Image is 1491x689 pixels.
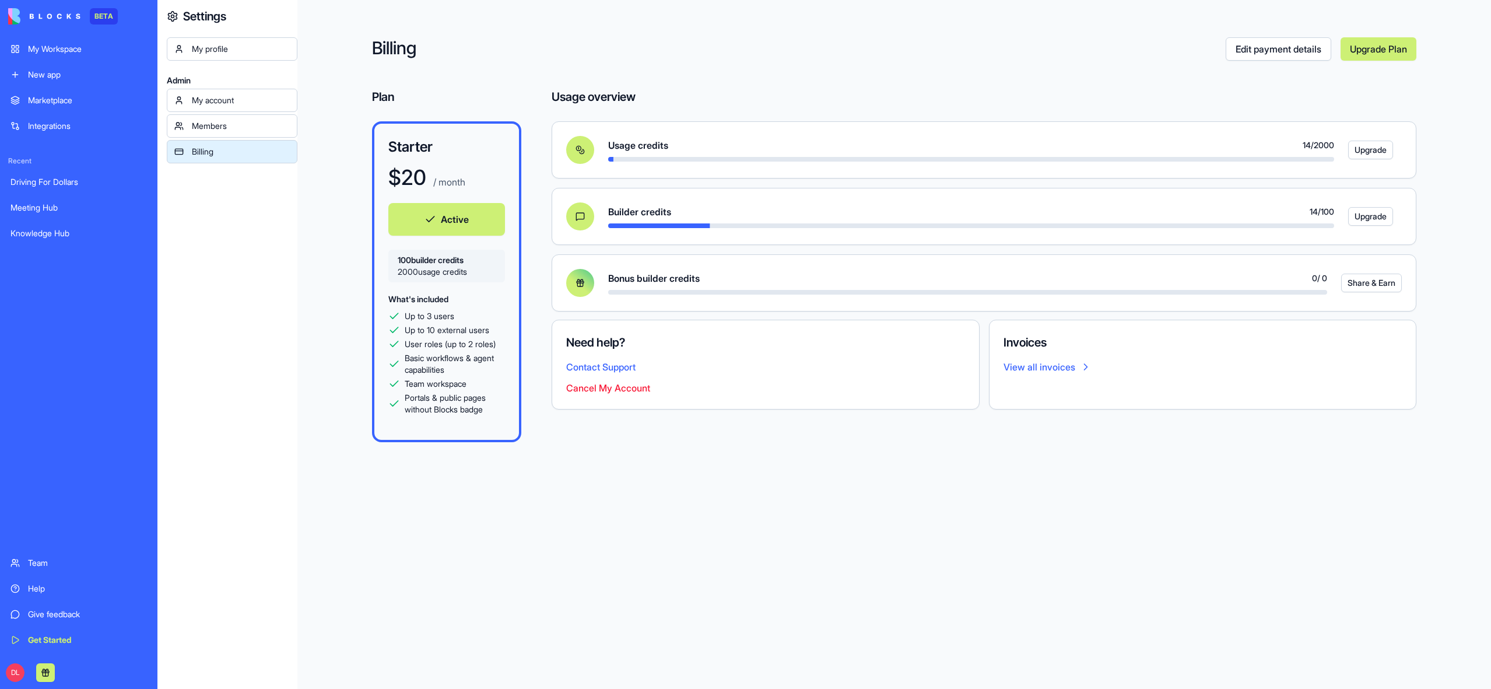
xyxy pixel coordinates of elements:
[405,352,505,376] span: Basic workflows & agent capabilities
[192,120,290,132] div: Members
[372,121,521,442] a: Starter$20 / monthActive100builder credits2000usage creditsWhat's includedUp to 3 usersUp to 10 e...
[431,175,465,189] p: / month
[1310,206,1334,218] span: 14 / 100
[1004,334,1402,351] h4: Invoices
[1348,207,1388,226] a: Upgrade
[398,254,496,266] span: 100 builder credits
[3,196,154,219] a: Meeting Hub
[3,551,154,575] a: Team
[1303,139,1334,151] span: 14 / 2000
[608,205,671,219] span: Builder credits
[28,120,147,132] div: Integrations
[405,310,454,322] span: Up to 3 users
[405,324,489,336] span: Up to 10 external users
[552,89,636,105] h4: Usage overview
[405,378,466,390] span: Team workspace
[1348,141,1393,159] button: Upgrade
[90,8,118,25] div: BETA
[167,37,297,61] a: My profile
[3,89,154,112] a: Marketplace
[398,266,496,278] span: 2000 usage credits
[3,603,154,626] a: Give feedback
[388,294,448,304] span: What's included
[372,37,1226,61] h2: Billing
[1348,141,1388,159] a: Upgrade
[192,146,290,158] div: Billing
[388,203,505,236] button: Active
[10,228,147,239] div: Knowledge Hub
[1348,207,1393,226] button: Upgrade
[566,334,965,351] h4: Need help?
[566,381,650,395] button: Cancel My Account
[405,392,505,415] span: Portals & public pages without Blocks badge
[192,43,290,55] div: My profile
[3,156,154,166] span: Recent
[372,89,521,105] h4: Plan
[28,608,147,620] div: Give feedback
[8,8,80,25] img: logo
[10,176,147,188] div: Driving For Dollars
[167,89,297,112] a: My account
[3,628,154,652] a: Get Started
[28,69,147,81] div: New app
[8,8,118,25] a: BETA
[3,63,154,86] a: New app
[405,338,496,350] span: User roles (up to 2 roles)
[566,360,636,374] button: Contact Support
[3,577,154,600] a: Help
[10,202,147,214] div: Meeting Hub
[1226,37,1331,61] a: Edit payment details
[3,114,154,138] a: Integrations
[3,37,154,61] a: My Workspace
[388,138,505,156] h3: Starter
[167,140,297,163] a: Billing
[1312,272,1327,284] span: 0 / 0
[28,43,147,55] div: My Workspace
[1004,360,1402,374] a: View all invoices
[28,634,147,646] div: Get Started
[183,8,226,25] h4: Settings
[608,271,700,285] span: Bonus builder credits
[167,114,297,138] a: Members
[28,557,147,569] div: Team
[28,95,147,106] div: Marketplace
[1341,274,1402,292] button: Share & Earn
[6,663,24,682] span: DL
[167,75,297,86] span: Admin
[388,166,426,189] h1: $ 20
[3,222,154,245] a: Knowledge Hub
[28,583,147,594] div: Help
[608,138,668,152] span: Usage credits
[192,95,290,106] div: My account
[3,170,154,194] a: Driving For Dollars
[1341,37,1416,61] a: Upgrade Plan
